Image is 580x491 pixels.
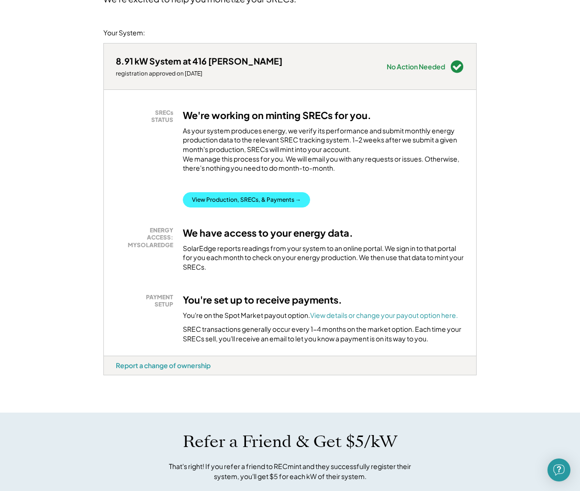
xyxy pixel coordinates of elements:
[183,227,353,239] h3: We have access to your energy data.
[158,461,422,481] div: That's right! If you refer a friend to RECmint and they successfully register their system, you'l...
[121,294,173,308] div: PAYMENT SETUP
[183,192,310,207] button: View Production, SRECs, & Payments →
[183,109,371,121] h3: We're working on minting SRECs for you.
[116,55,282,66] div: 8.91 kW System at 416 [PERSON_NAME]
[183,244,464,272] div: SolarEdge reports readings from your system to an online portal. We sign in to that portal for yo...
[183,325,464,343] div: SREC transactions generally occur every 1-4 months on the market option. Each time your SRECs sel...
[103,28,145,38] div: Your System:
[121,109,173,124] div: SRECs STATUS
[547,458,570,481] div: Open Intercom Messenger
[116,361,211,370] div: Report a change of ownership
[310,311,458,319] a: View details or change your payout option here.
[183,432,397,452] h1: Refer a Friend & Get $5/kW
[183,126,464,178] div: As your system produces energy, we verify its performance and submit monthly energy production da...
[183,294,342,306] h3: You're set up to receive payments.
[116,70,282,77] div: registration approved on [DATE]
[387,63,445,70] div: No Action Needed
[103,375,137,379] div: geny7yzh - VA Distributed
[183,311,458,320] div: You're on the Spot Market payout option.
[121,227,173,249] div: ENERGY ACCESS: MYSOLAREDGE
